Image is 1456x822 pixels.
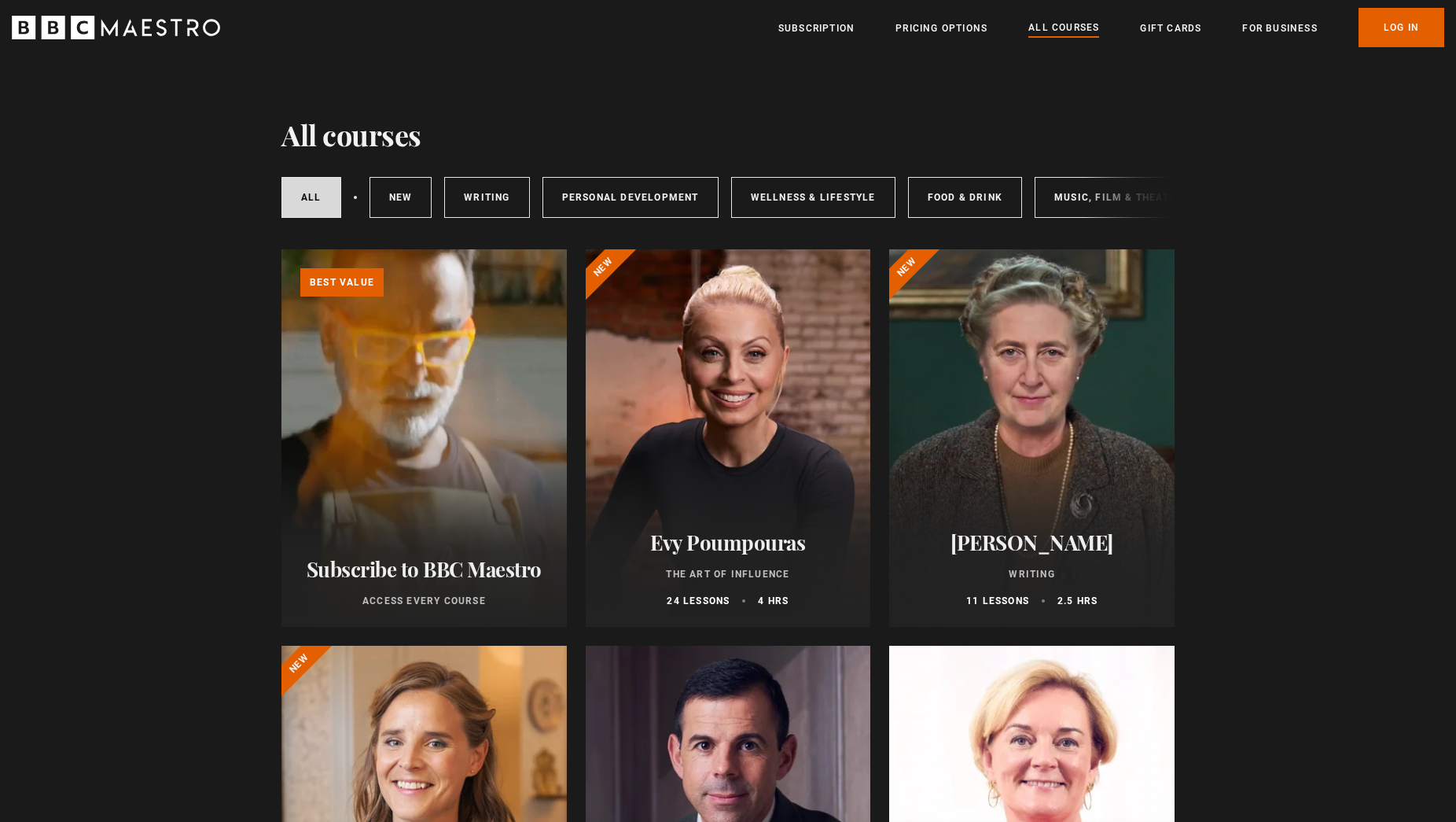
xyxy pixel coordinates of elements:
[1028,20,1099,37] a: All Courses
[966,594,1029,608] p: 11 lessons
[12,16,220,39] svg: BBC Maestro
[778,20,855,36] a: Subscription
[1035,177,1202,218] a: Music, Film & Theatre
[778,8,1444,47] nav: Primary
[758,594,789,608] p: 4 hrs
[1359,8,1444,47] a: Log In
[281,177,341,218] a: All
[1242,20,1317,36] a: For business
[542,177,719,218] a: Personal Development
[1057,594,1098,608] p: 2.5 hrs
[300,268,384,297] p: Best value
[605,567,852,581] p: The Art of Influence
[908,530,1156,555] h2: [PERSON_NAME]
[444,177,529,218] a: Writing
[370,177,432,218] a: New
[895,20,987,36] a: Pricing Options
[605,530,852,555] h2: Evy Poumpouras
[667,594,730,608] p: 24 lessons
[1140,20,1201,36] a: Gift Cards
[889,249,1175,627] a: [PERSON_NAME] Writing 11 lessons 2.5 hrs New
[586,249,871,627] a: Evy Poumpouras The Art of Influence 24 lessons 4 hrs New
[281,118,421,151] h1: All courses
[731,177,895,218] a: Wellness & Lifestyle
[908,567,1156,581] p: Writing
[908,177,1022,218] a: Food & Drink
